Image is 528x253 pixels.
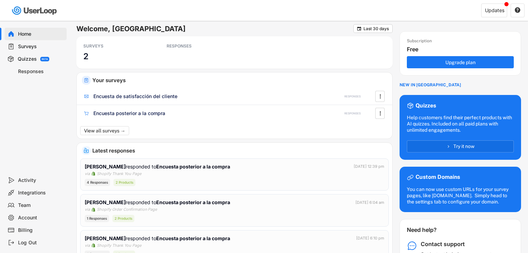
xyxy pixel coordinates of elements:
span: Try it now [453,144,475,149]
div: [DATE] 6:04 am [355,200,384,206]
div: Integrations [18,190,64,196]
div: Your surveys [92,78,387,83]
button:  [377,91,384,102]
text:  [357,26,361,31]
div: Encuesta de satisfacción del cliente [93,93,177,100]
text:  [515,7,520,13]
h6: Welcome, [GEOGRAPHIC_DATA] [76,24,353,33]
button:  [377,108,384,119]
img: 1156660_ecommerce_logo_shopify_icon%20%281%29.png [91,243,95,247]
div: Account [18,215,64,221]
div: Activity [18,177,64,184]
div: Log Out [18,239,64,246]
div: via [85,171,90,177]
strong: [PERSON_NAME] [85,164,126,169]
button: Upgrade plan [407,56,514,68]
div: Last 30 days [363,27,389,31]
text:  [379,110,381,117]
img: IncomingMajor.svg [84,148,89,153]
div: Shopify Thank You Page [97,171,141,177]
text:  [379,93,381,100]
div: responded to [85,235,232,242]
div: [DATE] 12:39 pm [354,164,384,169]
div: Shopify Order Confirmation Page [97,207,157,212]
div: SURVEYS [83,43,146,49]
div: Latest responses [92,148,387,153]
img: userloop-logo-01.svg [10,3,59,18]
div: Quizzes [18,56,37,62]
div: Billing [18,227,64,234]
div: Free [407,46,517,53]
div: You can now use custom URLs for your survey pages, like [DOMAIN_NAME]. Simply head to the setting... [407,186,514,205]
div: RESPONSES [167,43,229,49]
div: Team [18,202,64,209]
div: [DATE] 6:10 pm [356,235,384,241]
div: Home [18,31,64,37]
div: Surveys [18,43,64,50]
div: 1 Responses [85,215,109,222]
div: Custom Domains [416,174,460,181]
div: NEW IN [GEOGRAPHIC_DATA] [400,82,461,88]
div: 2 Products [112,215,134,222]
div: Quizzes [416,102,436,110]
div: via [85,243,90,248]
button:  [357,26,362,31]
div: 2 Products [114,179,135,186]
div: Encuesta posterior a la compra [93,110,165,117]
strong: Encuesta posterior a la compra [156,235,230,241]
img: 1156660_ecommerce_logo_shopify_icon%20%281%29.png [91,208,95,212]
div: RESPONSES [344,112,361,115]
div: Help customers find their perfect products with AI quizzes. Included on all paid plans with unlim... [407,114,514,133]
strong: Encuesta posterior a la compra [156,199,230,205]
div: Updates [485,8,504,13]
img: 1156660_ecommerce_logo_shopify_icon%20%281%29.png [91,172,95,176]
div: Need help? [407,226,455,234]
div: RESPONSES [344,95,361,98]
button: View all surveys → [80,126,129,135]
button: Try it now [407,140,514,152]
h3: 2 [83,51,89,62]
div: BETA [42,58,48,60]
strong: Encuesta posterior a la compra [156,164,230,169]
div: responded to [85,163,232,170]
strong: [PERSON_NAME] [85,235,126,241]
strong: [PERSON_NAME] [85,199,126,205]
div: Shopify Thank You Page [97,243,141,248]
div: responded to [85,199,232,206]
div: Contact support [421,241,508,248]
div: Subscription [407,38,432,44]
div: 4 Responses [85,179,110,186]
div: Responses [18,68,64,75]
button:  [514,7,521,14]
div: via [85,207,90,212]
